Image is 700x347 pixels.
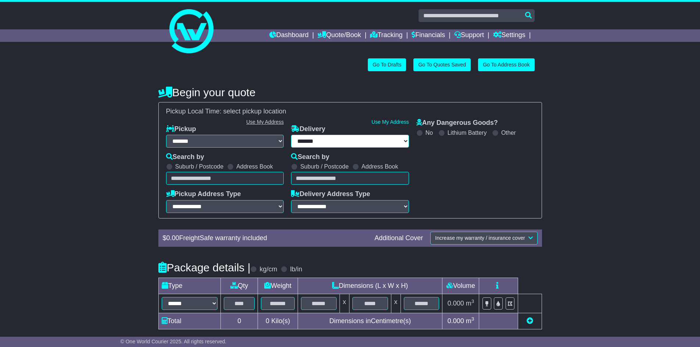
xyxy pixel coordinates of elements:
a: Settings [493,29,525,42]
span: 0.000 [448,317,464,325]
td: Dimensions in Centimetre(s) [298,313,442,329]
label: Pickup [166,125,196,133]
a: Support [454,29,484,42]
td: Volume [442,278,479,294]
label: Delivery [291,125,325,133]
a: Go To Quotes Saved [413,58,471,71]
td: Weight [258,278,298,294]
td: Qty [221,278,258,294]
label: kg/cm [259,265,277,274]
td: x [391,294,401,313]
span: 0.000 [448,300,464,307]
span: © One World Courier 2025. All rights reserved. [121,339,227,344]
span: 0 [266,317,269,325]
label: Any Dangerous Goods? [416,119,498,127]
label: Pickup Address Type [166,190,241,198]
span: 0.00 [166,234,179,242]
label: lb/in [290,265,302,274]
td: Dimensions (L x W x H) [298,278,442,294]
label: Search by [291,153,329,161]
label: Delivery Address Type [291,190,370,198]
td: 0 [221,313,258,329]
label: Address Book [362,163,398,170]
a: Go To Drafts [368,58,406,71]
a: Add new item [527,317,533,325]
span: m [466,317,474,325]
a: Use My Address [246,119,284,125]
label: Other [501,129,516,136]
a: Quote/Book [317,29,361,42]
label: Lithium Battery [448,129,487,136]
a: Go To Address Book [478,58,534,71]
label: Search by [166,153,204,161]
a: Financials [412,29,445,42]
span: m [466,300,474,307]
span: select pickup location [223,108,286,115]
label: Suburb / Postcode [300,163,349,170]
td: Kilo(s) [258,313,298,329]
td: Type [158,278,221,294]
div: Pickup Local Time: [162,108,538,116]
td: Total [158,313,221,329]
sup: 3 [471,316,474,322]
div: Additional Cover [371,234,427,242]
span: Increase my warranty / insurance cover [435,235,525,241]
label: Suburb / Postcode [175,163,224,170]
a: Use My Address [371,119,409,125]
sup: 3 [471,299,474,304]
h4: Package details | [158,261,251,274]
a: Tracking [370,29,402,42]
button: Increase my warranty / insurance cover [430,232,537,245]
h4: Begin your quote [158,86,542,98]
label: No [426,129,433,136]
label: Address Book [236,163,273,170]
td: x [340,294,349,313]
a: Dashboard [269,29,309,42]
div: $ FreightSafe warranty included [159,234,371,242]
